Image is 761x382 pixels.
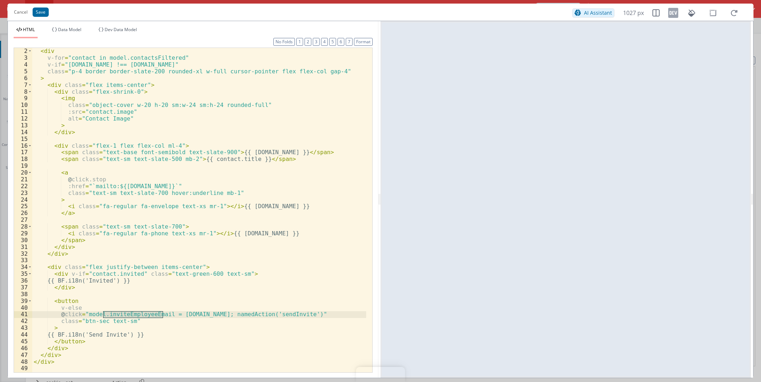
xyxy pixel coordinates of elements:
[14,142,32,149] div: 16
[584,9,612,16] span: AI Assistant
[14,102,32,108] div: 10
[14,210,32,216] div: 26
[273,38,295,46] button: No Folds
[14,88,32,95] div: 8
[14,358,32,365] div: 48
[14,169,32,176] div: 20
[14,68,32,75] div: 5
[23,26,35,33] span: HTML
[14,311,32,318] div: 41
[14,183,32,190] div: 22
[14,244,32,250] div: 31
[14,338,32,345] div: 45
[14,75,32,82] div: 6
[14,298,32,304] div: 39
[14,277,32,284] div: 36
[14,291,32,298] div: 38
[14,162,32,169] div: 19
[14,196,32,203] div: 24
[313,38,320,46] button: 3
[58,26,81,33] span: Data Model
[14,264,32,270] div: 34
[14,284,32,291] div: 37
[338,38,344,46] button: 6
[14,345,32,352] div: 46
[14,257,32,264] div: 33
[14,115,32,122] div: 12
[346,38,353,46] button: 7
[10,7,31,17] button: Cancel
[14,365,32,372] div: 49
[14,216,32,223] div: 27
[14,82,32,88] div: 7
[321,38,328,46] button: 4
[14,129,32,136] div: 14
[14,108,32,115] div: 11
[623,9,644,17] span: 1027 px
[14,122,32,129] div: 13
[14,331,32,338] div: 44
[296,38,303,46] button: 1
[14,318,32,324] div: 42
[14,48,32,54] div: 2
[14,304,32,311] div: 40
[14,223,32,230] div: 28
[14,156,32,162] div: 18
[14,237,32,244] div: 30
[572,8,614,18] button: AI Assistant
[14,61,32,68] div: 4
[14,270,32,277] div: 35
[14,324,32,331] div: 43
[354,38,373,46] button: Format
[14,203,32,210] div: 25
[14,250,32,257] div: 32
[14,190,32,196] div: 23
[14,136,32,142] div: 15
[329,38,336,46] button: 5
[356,367,405,382] iframe: Marker.io feedback button
[14,149,32,156] div: 17
[14,95,32,102] div: 9
[105,26,137,33] span: Dev Data Model
[14,230,32,237] div: 29
[305,38,311,46] button: 2
[14,54,32,61] div: 3
[33,8,49,17] button: Save
[14,352,32,358] div: 47
[14,176,32,183] div: 21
